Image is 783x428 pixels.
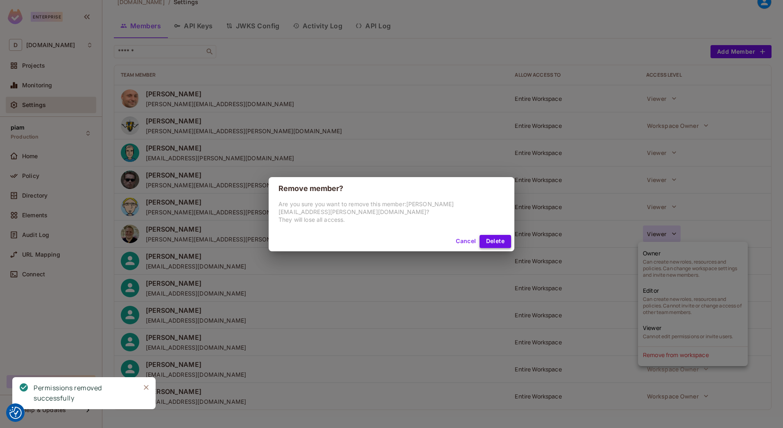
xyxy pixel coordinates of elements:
button: Cancel [453,235,479,248]
button: Close [140,381,152,394]
h2: Remove member? [269,177,514,200]
button: Consent Preferences [9,407,22,419]
button: Delete [480,235,511,248]
p: Are you sure you want to remove this member: [PERSON_NAME][EMAIL_ADDRESS][PERSON_NAME][DOMAIN_NAM... [278,200,505,223]
img: Revisit consent button [9,407,22,419]
div: Permissions removed successfully [34,383,134,403]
